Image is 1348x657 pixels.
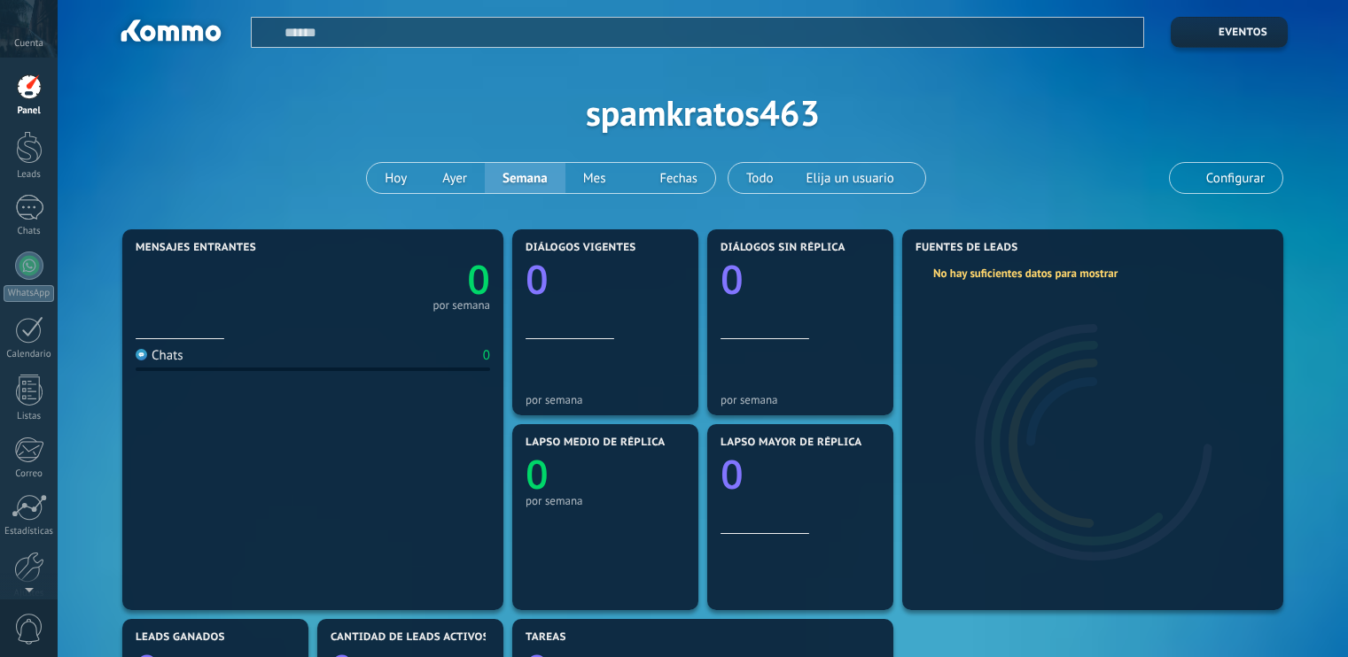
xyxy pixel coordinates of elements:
[526,242,636,254] span: Diálogos vigentes
[721,242,845,254] span: Diálogos sin réplica
[4,468,55,480] div: Correo
[729,163,791,193] button: Todo
[432,301,490,310] div: por semana
[4,105,55,117] div: Panel
[526,494,685,507] div: por semana
[4,285,54,302] div: WhatsApp
[313,252,490,306] a: 0
[916,242,1018,254] span: Fuentes de leads
[1206,171,1265,186] span: Configurar
[331,631,489,644] span: Cantidad de leads activos
[721,393,880,406] div: por semana
[4,411,55,422] div: Listas
[136,631,225,644] span: Leads ganados
[367,163,425,193] button: Hoy
[136,347,183,364] div: Chats
[1219,27,1267,39] span: Eventos
[721,437,861,449] span: Lapso mayor de réplica
[526,447,549,501] text: 0
[4,349,55,360] div: Calendario
[791,163,925,193] button: Elija un usuario
[526,631,566,644] span: Tareas
[526,393,685,406] div: por semana
[526,252,549,306] text: 0
[565,163,624,193] button: Mes
[136,349,147,360] img: Chats
[136,242,256,254] span: Mensajes entrantes
[467,252,490,306] text: 0
[483,347,490,364] div: 0
[915,266,1130,281] div: No hay suficientes datos para mostrar
[721,447,744,501] text: 0
[721,252,744,306] text: 0
[4,226,55,237] div: Chats
[4,526,55,537] div: Estadísticas
[1171,17,1288,48] button: Eventos
[425,163,485,193] button: Ayer
[485,163,565,193] button: Semana
[526,437,666,449] span: Lapso medio de réplica
[14,38,43,50] span: Cuenta
[4,169,55,181] div: Leads
[803,166,898,190] span: Elija un usuario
